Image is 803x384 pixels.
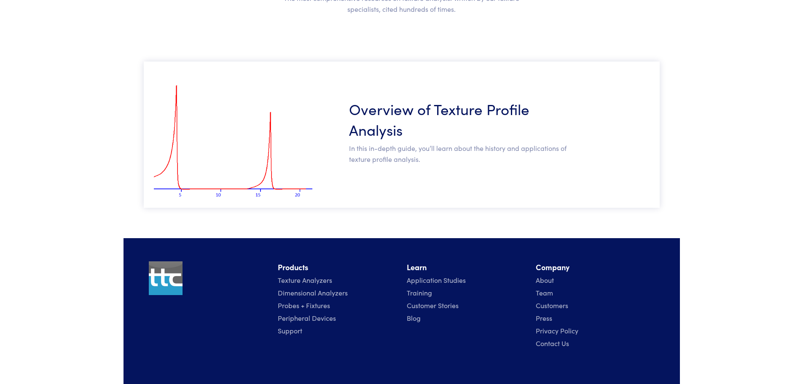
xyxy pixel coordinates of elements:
[278,288,348,297] a: Dimensional Analyzers
[536,326,578,335] a: Privacy Policy
[407,301,459,310] a: Customer Stories
[278,275,332,285] a: Texture Analyzers
[407,313,421,322] a: Blog
[278,301,330,310] a: Probes + Fixtures
[536,261,655,274] li: Company
[407,288,432,297] a: Training
[536,288,553,297] a: Team
[407,275,466,285] a: Application Studies
[536,275,554,285] a: About
[349,143,570,164] p: In this in-depth guide, you’ll learn about the history and applications of texture profile analysis.
[536,338,569,348] a: Contact Us
[278,326,302,335] a: Support
[154,67,312,203] img: poundcake_tpa_75.png
[536,313,552,322] a: Press
[407,261,526,274] li: Learn
[349,98,570,140] a: Overview of Texture Profile Analysis
[278,313,336,322] a: Peripheral Devices
[278,261,397,274] li: Products
[536,301,568,310] a: Customers
[149,261,183,295] img: ttc_logo_1x1_v1.0.png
